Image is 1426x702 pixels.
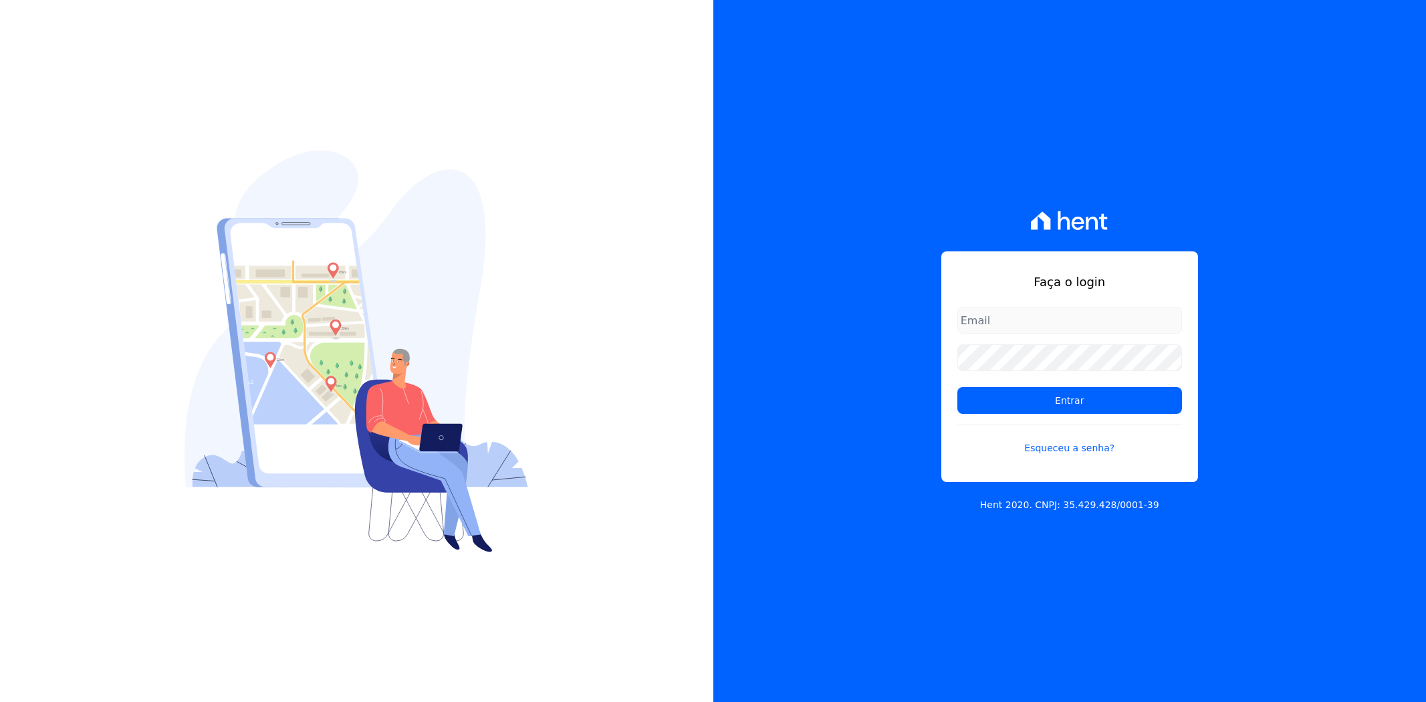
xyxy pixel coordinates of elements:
input: Entrar [957,387,1182,414]
h1: Faça o login [957,273,1182,291]
img: Login [185,150,528,552]
input: Email [957,307,1182,334]
a: Esqueceu a senha? [957,425,1182,455]
p: Hent 2020. CNPJ: 35.429.428/0001-39 [980,498,1159,512]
